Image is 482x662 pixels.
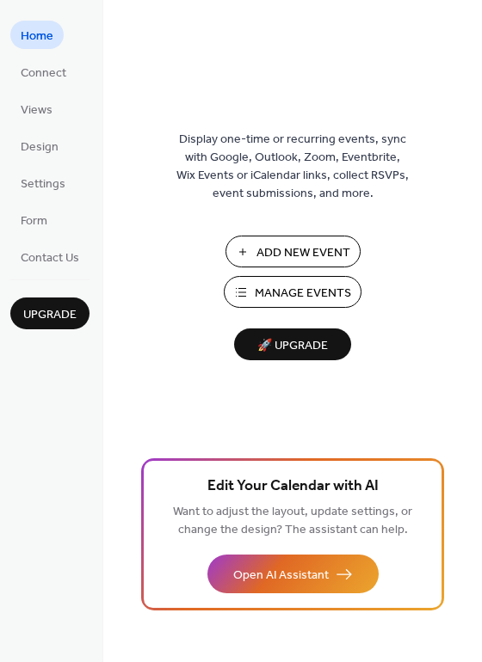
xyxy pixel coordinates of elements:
[10,242,90,271] a: Contact Us
[10,132,69,160] a: Design
[10,205,58,234] a: Form
[224,276,361,308] button: Manage Events
[21,212,47,230] span: Form
[244,334,341,358] span: 🚀 Upgrade
[21,249,79,267] span: Contact Us
[255,285,351,303] span: Manage Events
[207,555,379,593] button: Open AI Assistant
[234,328,351,360] button: 🚀 Upgrade
[207,475,379,499] span: Edit Your Calendar with AI
[226,236,361,267] button: Add New Event
[21,28,53,46] span: Home
[21,175,65,193] span: Settings
[21,64,66,83] span: Connect
[21,101,53,120] span: Views
[10,169,76,197] a: Settings
[256,244,350,262] span: Add New Event
[173,500,412,542] span: Want to adjust the layout, update settings, or change the design? The assistant can help.
[176,131,409,203] span: Display one-time or recurring events, sync with Google, Outlook, Zoom, Eventbrite, Wix Events or ...
[23,306,77,324] span: Upgrade
[233,567,329,585] span: Open AI Assistant
[10,21,64,49] a: Home
[10,95,63,123] a: Views
[21,138,59,156] span: Design
[10,58,77,86] a: Connect
[10,297,90,329] button: Upgrade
